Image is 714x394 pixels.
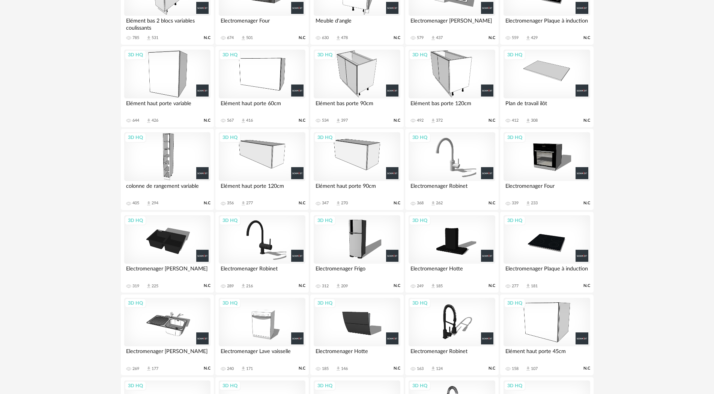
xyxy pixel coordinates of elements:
[409,264,495,279] div: Electromenager Hotte
[215,129,308,210] a: 3D HQ Elément haut porte 120cm 356 Download icon 277 N.C
[121,212,214,293] a: 3D HQ Electromenager [PERSON_NAME] 319 Download icon 225 N.C
[504,181,590,196] div: Electromenager Four
[219,50,241,60] div: 3D HQ
[504,98,590,113] div: Plan de travail ilôt
[219,264,305,279] div: Electromenager Robinet
[436,366,443,371] div: 124
[219,216,241,225] div: 3D HQ
[124,98,210,113] div: Elément haut porte variable
[246,118,253,123] div: 416
[409,181,495,196] div: Electromenager Robinet
[504,50,526,60] div: 3D HQ
[405,294,498,376] a: 3D HQ Electromenager Robinet 163 Download icon 124 N.C
[204,35,210,41] span: N.C
[335,283,341,289] span: Download icon
[146,118,152,124] span: Download icon
[219,98,305,113] div: Elément haut porte 60cm
[409,346,495,361] div: Electromenager Robinet
[314,298,336,308] div: 3D HQ
[124,346,210,361] div: Electromenager [PERSON_NAME]
[583,35,590,41] span: N.C
[152,366,158,371] div: 177
[489,283,495,288] span: N.C
[335,366,341,371] span: Download icon
[405,129,498,210] a: 3D HQ Electromenager Robinet 368 Download icon 262 N.C
[310,129,403,210] a: 3D HQ Elément haut porte 90cm 347 Download icon 270 N.C
[394,35,400,41] span: N.C
[241,366,246,371] span: Download icon
[299,283,305,288] span: N.C
[121,294,214,376] a: 3D HQ Electromenager [PERSON_NAME] 269 Download icon 177 N.C
[430,366,436,371] span: Download icon
[525,366,531,371] span: Download icon
[219,16,305,31] div: Electromenager Four
[246,35,253,41] div: 501
[504,133,526,142] div: 3D HQ
[204,201,210,206] span: N.C
[405,212,498,293] a: 3D HQ Electromenager Hotte 249 Download icon 185 N.C
[512,35,519,41] div: 559
[125,133,146,142] div: 3D HQ
[299,201,305,206] span: N.C
[241,118,246,124] span: Download icon
[531,284,538,289] div: 181
[152,201,158,206] div: 294
[525,118,531,124] span: Download icon
[504,16,590,31] div: Electromenager Plaque à induction
[489,366,495,371] span: N.C
[405,46,498,127] a: 3D HQ Elément bas porte 120cm 492 Download icon 372 N.C
[146,35,152,41] span: Download icon
[341,284,348,289] div: 209
[322,35,329,41] div: 630
[409,133,431,142] div: 3D HQ
[504,346,590,361] div: Elément haut porte 45cm
[125,216,146,225] div: 3D HQ
[132,35,139,41] div: 785
[204,366,210,371] span: N.C
[227,366,234,371] div: 240
[436,201,443,206] div: 262
[341,35,348,41] div: 478
[525,283,531,289] span: Download icon
[121,46,214,127] a: 3D HQ Elément haut porte variable 644 Download icon 426 N.C
[314,50,336,60] div: 3D HQ
[241,35,246,41] span: Download icon
[489,35,495,41] span: N.C
[219,181,305,196] div: Elément haut porte 120cm
[314,264,400,279] div: Electromenager Frigo
[489,201,495,206] span: N.C
[531,201,538,206] div: 233
[132,284,139,289] div: 319
[394,283,400,288] span: N.C
[436,284,443,289] div: 185
[215,212,308,293] a: 3D HQ Electromenager Robinet 289 Download icon 216 N.C
[525,35,531,41] span: Download icon
[417,366,424,371] div: 163
[417,284,424,289] div: 249
[489,118,495,123] span: N.C
[204,283,210,288] span: N.C
[219,346,305,361] div: Electromenager Lave vaisselle
[504,381,526,391] div: 3D HQ
[215,294,308,376] a: 3D HQ Electromenager Lave vaisselle 240 Download icon 171 N.C
[504,264,590,279] div: Electromenager Plaque à induction
[430,201,436,206] span: Download icon
[314,98,400,113] div: Elément bas porte 90cm
[341,366,348,371] div: 146
[132,201,139,206] div: 405
[341,201,348,206] div: 270
[146,283,152,289] span: Download icon
[132,118,139,123] div: 644
[246,284,253,289] div: 216
[512,284,519,289] div: 277
[417,118,424,123] div: 492
[314,181,400,196] div: Elément haut porte 90cm
[227,201,234,206] div: 356
[531,366,538,371] div: 107
[409,98,495,113] div: Elément bas porte 120cm
[314,346,400,361] div: Electromenager Hotte
[335,201,341,206] span: Download icon
[246,201,253,206] div: 277
[409,216,431,225] div: 3D HQ
[310,294,403,376] a: 3D HQ Electromenager Hotte 185 Download icon 146 N.C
